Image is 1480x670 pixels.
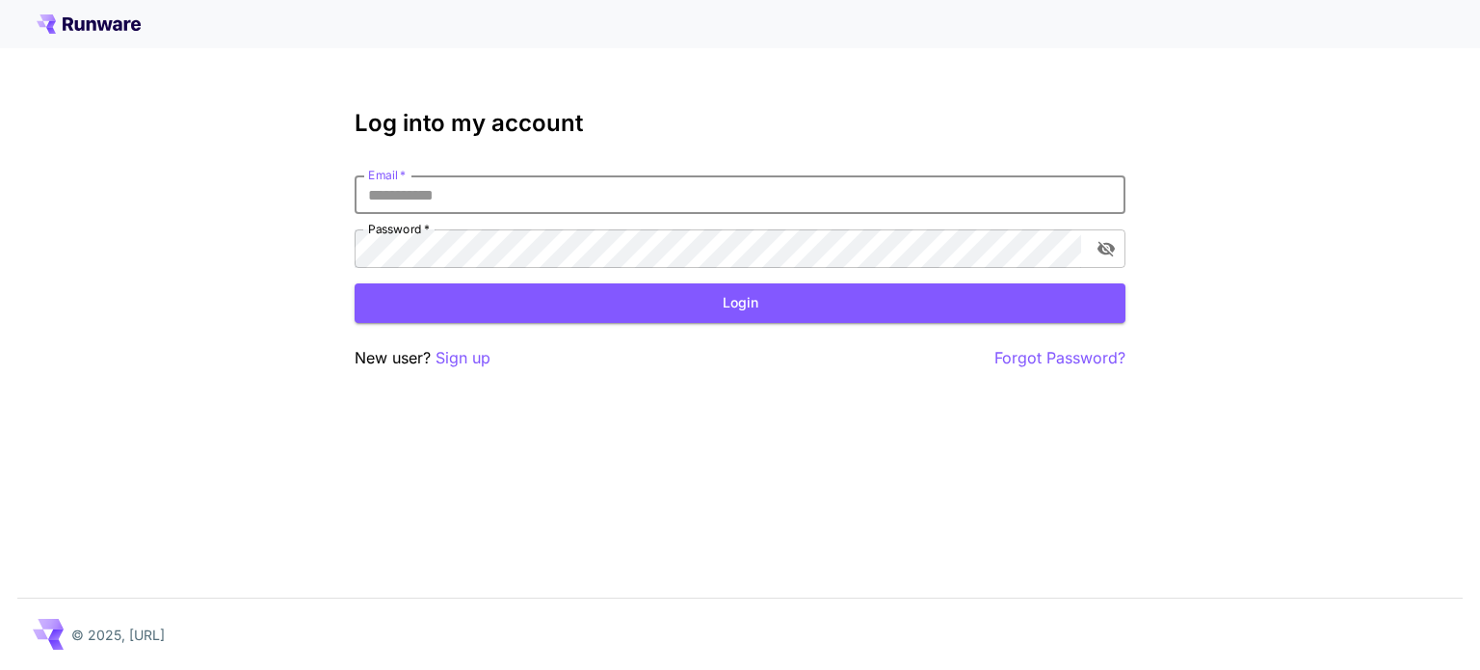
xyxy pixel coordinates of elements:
[368,221,430,237] label: Password
[355,283,1125,323] button: Login
[436,346,490,370] button: Sign up
[994,346,1125,370] button: Forgot Password?
[368,167,406,183] label: Email
[355,110,1125,137] h3: Log into my account
[71,625,165,645] p: © 2025, [URL]
[355,346,490,370] p: New user?
[1089,231,1123,266] button: toggle password visibility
